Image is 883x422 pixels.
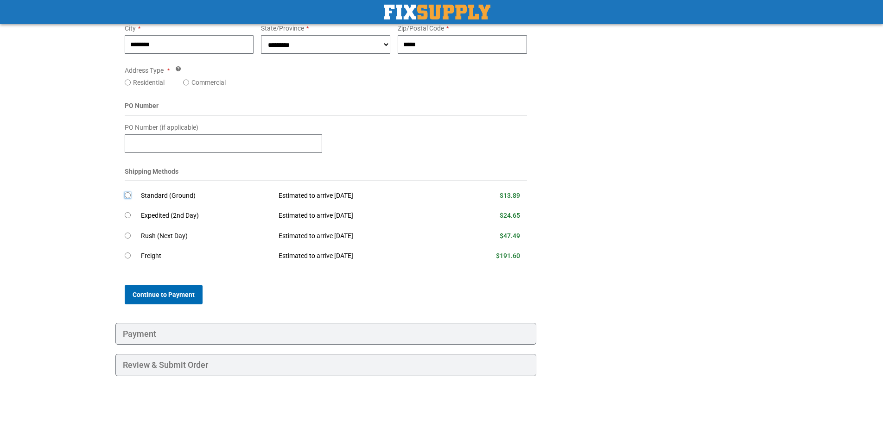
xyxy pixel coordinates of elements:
div: Payment [115,323,537,345]
span: $13.89 [500,192,520,199]
td: Estimated to arrive [DATE] [272,246,451,266]
label: Commercial [191,78,226,87]
span: City [125,25,136,32]
td: Estimated to arrive [DATE] [272,226,451,246]
span: Zip/Postal Code [398,25,444,32]
span: PO Number (if applicable) [125,124,198,131]
td: Estimated to arrive [DATE] [272,186,451,206]
span: State/Province [261,25,304,32]
td: Freight [141,246,272,266]
a: store logo [384,5,490,19]
div: PO Number [125,101,527,115]
span: $47.49 [500,232,520,239]
button: Continue to Payment [125,285,203,304]
div: Shipping Methods [125,167,527,181]
td: Estimated to arrive [DATE] [272,206,451,226]
span: Address Type [125,67,164,74]
span: $24.65 [500,212,520,219]
div: Review & Submit Order [115,354,537,376]
label: Residential [133,78,165,87]
td: Standard (Ground) [141,186,272,206]
span: Continue to Payment [133,291,195,298]
td: Expedited (2nd Day) [141,206,272,226]
img: Fix Industrial Supply [384,5,490,19]
td: Rush (Next Day) [141,226,272,246]
span: $191.60 [496,252,520,259]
